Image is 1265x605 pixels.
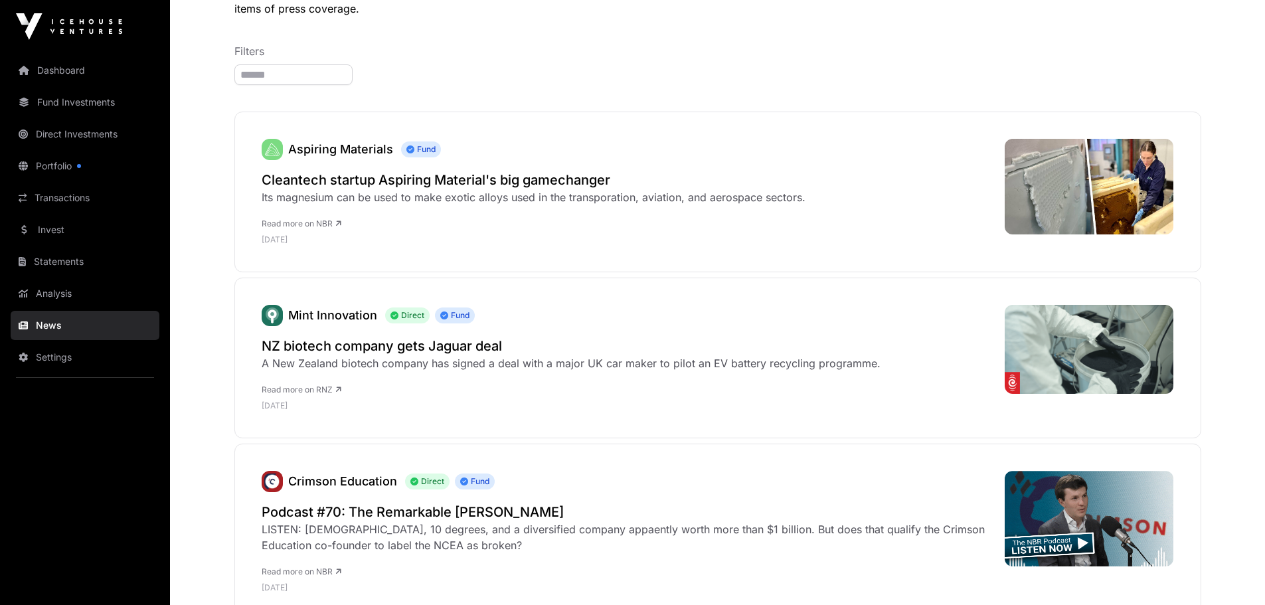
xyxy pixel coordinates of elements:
[262,305,283,326] img: Mint.svg
[385,307,430,323] span: Direct
[11,183,159,213] a: Transactions
[262,471,283,492] img: unnamed.jpg
[262,582,991,593] p: [DATE]
[1005,139,1174,234] img: Aspiring-Materials-lead-composite-WEB_9552.jpeg
[262,139,283,160] img: Aspiring-Icon.svg
[11,311,159,340] a: News
[11,56,159,85] a: Dashboard
[1005,471,1174,566] img: NBRP-Episode-70-Jamie-Beaton-LEAD-GIF.gif
[262,189,805,205] div: Its magnesium can be used to make exotic alloys used in the transporation, aviation, and aerospac...
[234,43,1201,59] p: Filters
[11,88,159,117] a: Fund Investments
[11,151,159,181] a: Portfolio
[435,307,475,323] span: Fund
[11,343,159,372] a: Settings
[262,355,881,371] div: A New Zealand biotech company has signed a deal with a major UK car maker to pilot an EV battery ...
[401,141,441,157] span: Fund
[262,305,283,326] a: Mint Innovation
[262,503,991,521] a: Podcast #70: The Remarkable [PERSON_NAME]
[262,337,881,355] a: NZ biotech company gets Jaguar deal
[1005,305,1174,394] img: 4K2DXWV_687835b9ce478d6e7495c317_Mint_2_jpg.png
[11,247,159,276] a: Statements
[262,218,341,228] a: Read more on NBR
[455,474,495,489] span: Fund
[262,385,341,394] a: Read more on RNZ
[262,471,283,492] a: Crimson Education
[405,474,450,489] span: Direct
[11,279,159,308] a: Analysis
[262,521,991,553] div: LISTEN: [DEMOGRAPHIC_DATA], 10 degrees, and a diversified company appaently worth more than $1 bi...
[262,171,805,189] a: Cleantech startup Aspiring Material's big gamechanger
[1199,541,1265,605] iframe: Chat Widget
[288,474,397,488] a: Crimson Education
[16,13,122,40] img: Icehouse Ventures Logo
[11,120,159,149] a: Direct Investments
[262,400,881,411] p: [DATE]
[288,142,393,156] a: Aspiring Materials
[11,215,159,244] a: Invest
[262,139,283,160] a: Aspiring Materials
[262,566,341,576] a: Read more on NBR
[262,234,805,245] p: [DATE]
[288,308,377,322] a: Mint Innovation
